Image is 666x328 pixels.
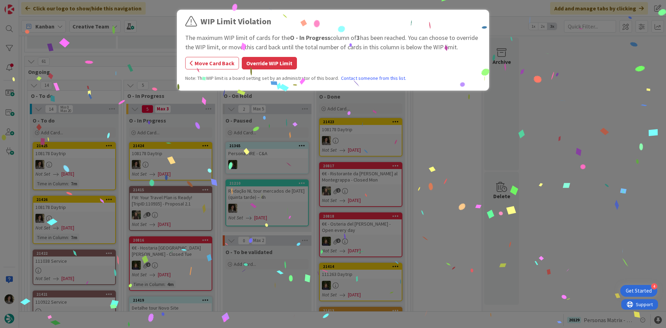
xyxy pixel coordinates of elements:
[15,1,32,9] span: Support
[242,57,297,69] button: Override WIP Limit
[290,34,330,42] b: O - In Progress
[357,34,360,42] b: 3
[341,75,406,82] a: Contact someone from this list.
[185,57,239,69] button: Move Card Back
[185,75,481,82] div: Note: The WIP limit is a board setting set by an administrator of this board.
[626,287,652,294] div: Get Started
[185,33,481,52] div: The maximum WIP limit of cards for the column of has been reached. You can choose to override the...
[200,15,271,28] div: WIP Limit Violation
[620,285,657,297] div: Open Get Started checklist, remaining modules: 4
[651,283,657,289] div: 4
